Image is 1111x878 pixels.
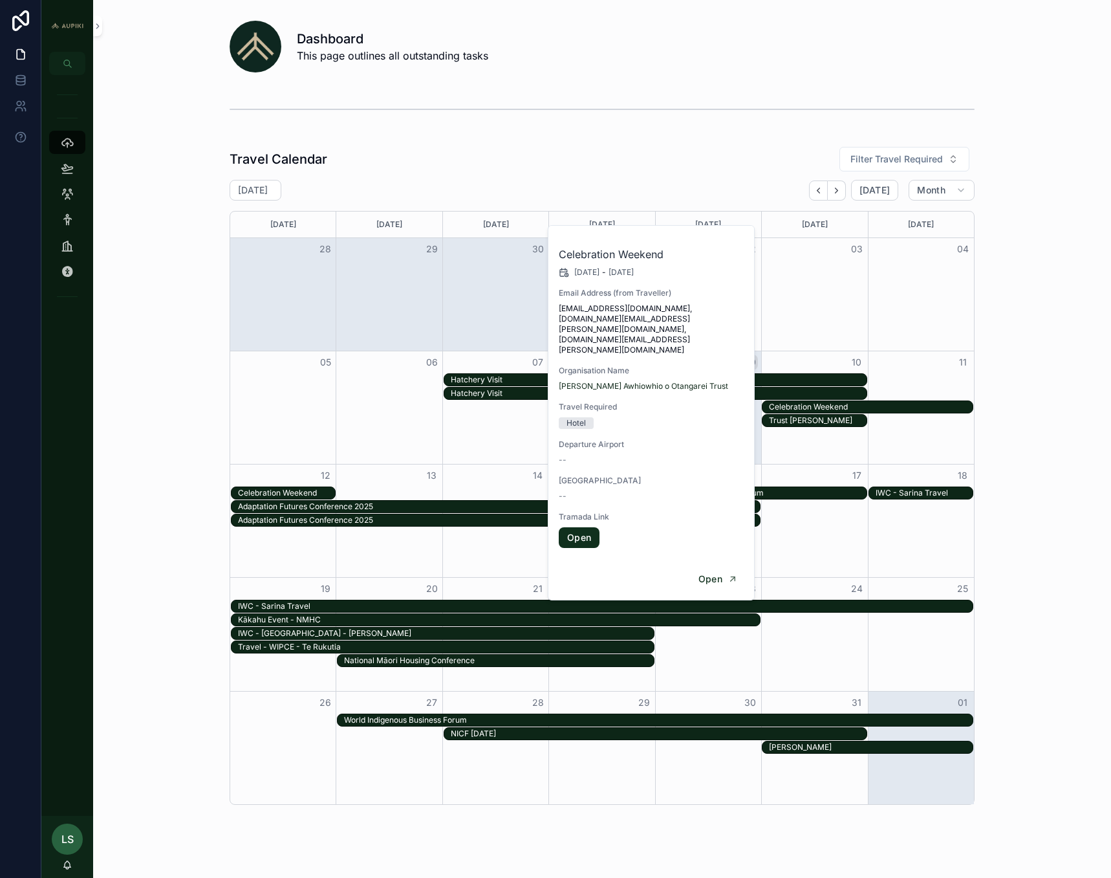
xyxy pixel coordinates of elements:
div: [DATE] [232,212,334,237]
span: Email Address (from Traveller) [559,288,745,298]
div: [DATE] [658,212,759,237]
div: IWC - Brisbane - Georgina King [238,628,654,639]
div: [DATE] [338,212,440,237]
button: 20 [424,581,440,597]
span: Organisation Name [559,366,745,376]
span: Tramada Link [559,512,745,522]
button: Back [809,181,828,201]
button: 17 [849,468,865,483]
div: Kākahu Event - NMHC [238,615,760,625]
div: IWC - Sarina Travel [876,487,973,499]
span: [EMAIL_ADDRESS][DOMAIN_NAME], [DOMAIN_NAME][EMAIL_ADDRESS][PERSON_NAME][DOMAIN_NAME], [DOMAIN_NAM... [559,303,745,355]
div: Celebration Weekend [238,487,335,499]
div: Hatchery Visit [451,375,867,385]
button: 28 [318,241,333,257]
span: Open [698,573,722,585]
div: Adaptation Futures Conference 2025 [238,515,760,525]
button: 29 [636,695,652,710]
h1: Dashboard [297,30,488,48]
span: Filter Travel Required [850,153,943,166]
button: 13 [424,468,440,483]
div: Adaptation Futures Conference 2025 [238,501,760,512]
button: 30 [742,695,758,710]
button: 24 [849,581,865,597]
button: 26 [318,695,333,710]
button: 12 [318,468,333,483]
div: Celebration Weekend [769,401,973,413]
div: [DATE] [551,212,653,237]
div: [DATE] [445,212,546,237]
button: 18 [955,468,971,483]
button: Open [690,569,746,590]
button: 07 [530,355,546,370]
div: ANZ Māori Investors Forum [663,488,867,498]
img: App logo [49,22,85,30]
div: Celebration Weekend [769,402,973,412]
span: [DATE] [574,267,599,278]
button: 11 [955,355,971,370]
button: 25 [955,581,971,597]
h2: [DATE] [238,184,268,197]
span: This page outlines all outstanding tasks [297,48,488,63]
div: [DATE] [764,212,865,237]
div: IWC - [GEOGRAPHIC_DATA] - [PERSON_NAME] [238,628,654,639]
a: Open [559,527,599,548]
div: [DATE] [870,212,972,237]
div: Hotel [566,417,586,429]
button: 06 [424,355,440,370]
a: [PERSON_NAME] Awhiowhio o Otangarei Trust [559,381,728,391]
div: IWC - Sarina Travel [238,600,973,612]
div: World Indigenous Business Forum [344,715,973,725]
div: National Māori Housing Conference [344,655,654,666]
div: Month View [230,211,975,805]
div: Adaptation Futures Conference 2025 [238,514,760,526]
div: scrollable content [41,75,93,324]
div: IWC - Sarina Travel [876,488,973,498]
div: Trust Hui [769,415,866,426]
div: Hatchery Visit [451,388,867,399]
button: 01 [955,695,971,710]
span: -- [559,455,566,465]
div: Travel - WIPCE - Te Rukutia [238,642,654,652]
span: -- [559,491,566,501]
span: Month [917,184,945,196]
span: - [602,267,606,278]
div: World Indigenous Business Forum [344,714,973,726]
span: [GEOGRAPHIC_DATA] [559,476,745,486]
div: Te Kakano [769,741,973,753]
div: NICF [DATE] [451,729,867,739]
button: Next [828,181,846,201]
span: Departure Airport [559,439,745,450]
button: 19 [318,581,333,597]
button: 27 [424,695,440,710]
button: 30 [530,241,546,257]
button: 28 [530,695,546,710]
span: LS [61,831,74,847]
span: [DATE] [609,267,634,278]
button: 21 [530,581,546,597]
button: 29 [424,241,440,257]
div: NICF Oct 2025 [451,728,867,740]
div: Trust [PERSON_NAME] [769,415,866,426]
button: [DATE] [851,180,898,201]
div: Celebration Weekend [238,488,335,498]
button: Select Button [839,147,969,171]
h1: Travel Calendar [230,150,327,168]
span: [DATE] [859,184,890,196]
button: 05 [318,355,333,370]
button: 03 [849,241,865,257]
button: Month [909,180,975,201]
div: IWC - Sarina Travel [238,601,973,611]
span: Travel Required [559,402,745,412]
div: Travel - WIPCE - Te Rukutia [238,641,654,653]
button: 31 [849,695,865,710]
div: [PERSON_NAME] [769,742,973,752]
button: 10 [849,355,865,370]
h2: Celebration Weekend [559,247,745,262]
